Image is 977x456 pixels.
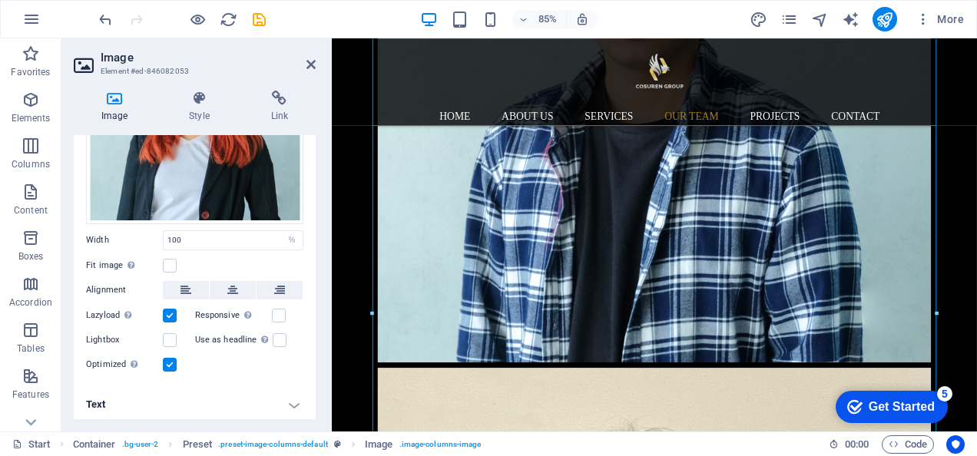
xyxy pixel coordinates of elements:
[856,438,858,450] span: :
[188,10,207,28] button: Click here to leave preview mode and continue editing
[17,342,45,355] p: Tables
[882,435,934,454] button: Code
[218,435,328,454] span: . preset-image-columns-default
[86,355,163,374] label: Optimized
[220,11,237,28] i: Reload page
[73,435,482,454] nav: breadcrumb
[183,435,213,454] span: Click to select. Double-click to edit
[916,12,964,27] span: More
[512,10,567,28] button: 85%
[11,66,50,78] p: Favorites
[12,388,49,401] p: Features
[12,158,50,170] p: Columns
[399,435,482,454] span: . image-columns-image
[334,440,341,448] i: This element is a customizable preset
[811,11,829,28] i: Navigator
[575,12,589,26] i: On resize automatically adjust zoom level to fit chosen device.
[122,435,159,454] span: . bg-user-2
[845,435,869,454] span: 00 00
[74,386,316,423] h4: Text
[889,435,927,454] span: Code
[86,236,163,244] label: Width
[842,11,859,28] i: AI Writer
[73,435,116,454] span: Click to select. Double-click to edit
[86,256,163,275] label: Fit image
[829,435,869,454] h6: Session time
[45,17,111,31] div: Get Started
[9,296,52,309] p: Accordion
[365,435,392,454] span: Click to select. Double-click to edit
[96,10,114,28] button: undo
[250,11,268,28] i: Save (Ctrl+S)
[114,3,129,18] div: 5
[86,306,163,325] label: Lazyload
[86,281,163,299] label: Alignment
[74,91,161,123] h4: Image
[195,306,272,325] label: Responsive
[876,11,893,28] i: Publish
[750,11,767,28] i: Design (Ctrl+Alt+Y)
[97,11,114,28] i: Undo: Change image caption (Ctrl+Z)
[750,10,768,28] button: design
[12,8,124,40] div: Get Started 5 items remaining, 0% complete
[946,435,965,454] button: Usercentrics
[86,331,163,349] label: Lightbox
[101,51,316,64] h2: Image
[842,10,860,28] button: text_generator
[780,10,799,28] button: pages
[219,10,237,28] button: reload
[909,7,970,31] button: More
[243,91,316,123] h4: Link
[811,10,830,28] button: navigator
[161,91,243,123] h4: Style
[12,435,51,454] a: Click to cancel selection. Double-click to open Pages
[101,64,285,78] h3: Element #ed-846082053
[18,250,44,263] p: Boxes
[195,331,273,349] label: Use as headline
[780,11,798,28] i: Pages (Ctrl+Alt+S)
[12,112,51,124] p: Elements
[535,10,560,28] h6: 85%
[14,204,48,216] p: Content
[250,10,268,28] button: save
[873,7,897,31] button: publish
